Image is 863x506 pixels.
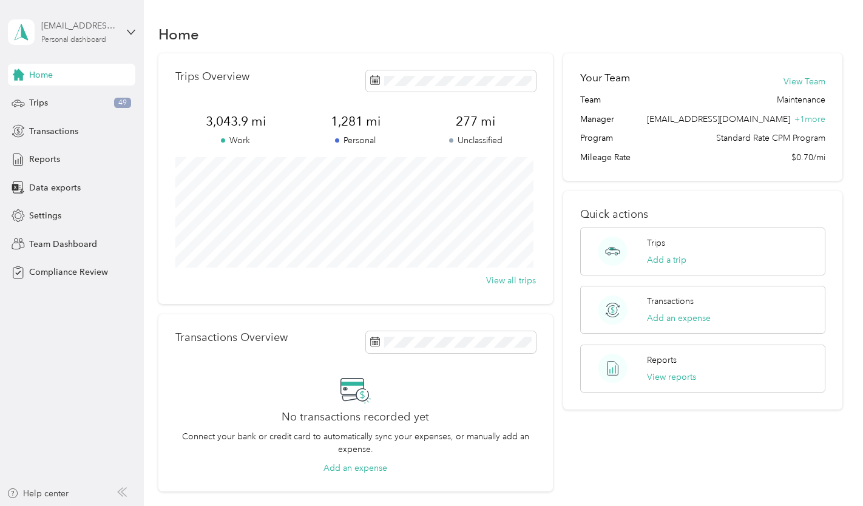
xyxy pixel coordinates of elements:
button: View Team [783,75,825,88]
span: + 1 more [794,114,825,124]
span: Trips [29,96,48,109]
span: 1,281 mi [296,113,416,130]
span: Mileage Rate [580,151,631,164]
span: Home [29,69,53,81]
span: 3,043.9 mi [175,113,296,130]
span: Compliance Review [29,266,108,278]
span: Reports [29,153,60,166]
h2: No transactions recorded yet [282,411,429,423]
span: Transactions [29,125,78,138]
h2: Your Team [580,70,630,86]
button: Help center [7,487,69,500]
span: Program [580,132,613,144]
div: [EMAIL_ADDRESS][DOMAIN_NAME] [41,19,117,32]
span: 277 mi [416,113,536,130]
span: Settings [29,209,61,222]
span: $0.70/mi [791,151,825,164]
button: Add an expense [647,312,711,325]
span: [EMAIL_ADDRESS][DOMAIN_NAME] [647,114,790,124]
button: Add an expense [323,462,387,474]
p: Quick actions [580,208,825,221]
iframe: Everlance-gr Chat Button Frame [795,438,863,506]
span: Maintenance [777,93,825,106]
p: Reports [647,354,677,366]
p: Trips Overview [175,70,249,83]
button: View reports [647,371,696,383]
span: Standard Rate CPM Program [716,132,825,144]
span: Team [580,93,601,106]
span: Manager [580,113,614,126]
span: Team Dashboard [29,238,97,251]
div: Personal dashboard [41,36,106,44]
button: Add a trip [647,254,686,266]
button: View all trips [486,274,536,287]
p: Transactions [647,295,694,308]
span: Data exports [29,181,81,194]
p: Work [175,134,296,147]
h1: Home [158,28,199,41]
p: Transactions Overview [175,331,288,344]
span: 49 [114,98,131,109]
p: Trips [647,237,665,249]
p: Connect your bank or credit card to automatically sync your expenses, or manually add an expense. [175,430,536,456]
p: Personal [296,134,416,147]
p: Unclassified [416,134,536,147]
